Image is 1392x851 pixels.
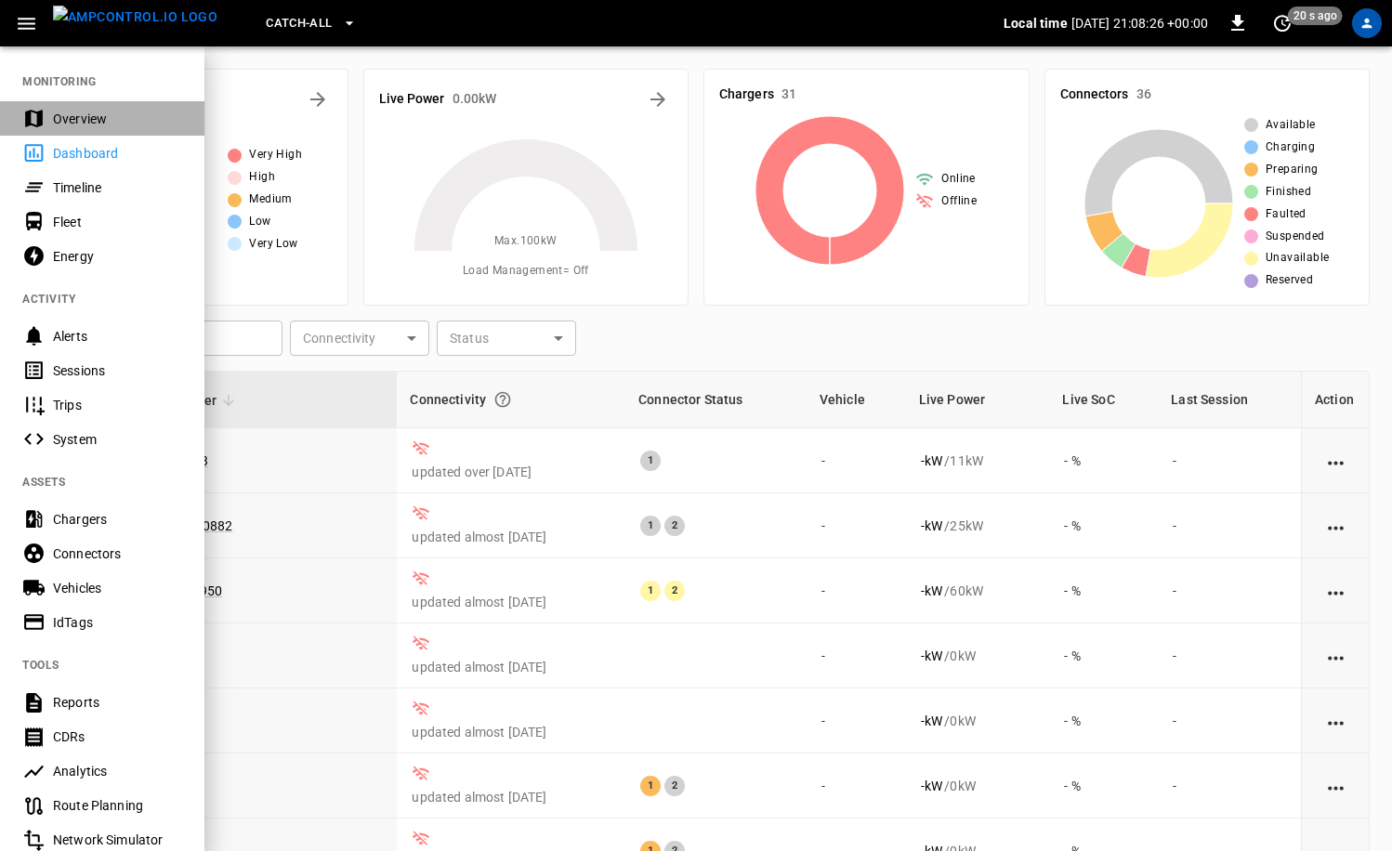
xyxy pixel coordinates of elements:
span: Catch-all [266,13,332,34]
div: Chargers [53,510,182,529]
div: Overview [53,110,182,128]
div: profile-icon [1352,8,1382,38]
div: Connectors [53,544,182,563]
div: Analytics [53,762,182,780]
div: Vehicles [53,579,182,597]
p: [DATE] 21:08:26 +00:00 [1071,14,1208,33]
div: Trips [53,396,182,414]
div: Reports [53,693,182,712]
div: Route Planning [53,796,182,815]
img: ampcontrol.io logo [53,6,217,29]
div: CDRs [53,727,182,746]
div: Energy [53,247,182,266]
button: set refresh interval [1267,8,1297,38]
span: 20 s ago [1288,7,1343,25]
div: Network Simulator [53,831,182,849]
div: Dashboard [53,144,182,163]
div: System [53,430,182,449]
div: Fleet [53,213,182,231]
div: IdTags [53,613,182,632]
p: Local time [1004,14,1068,33]
div: Alerts [53,327,182,346]
div: Timeline [53,178,182,197]
div: Sessions [53,361,182,380]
